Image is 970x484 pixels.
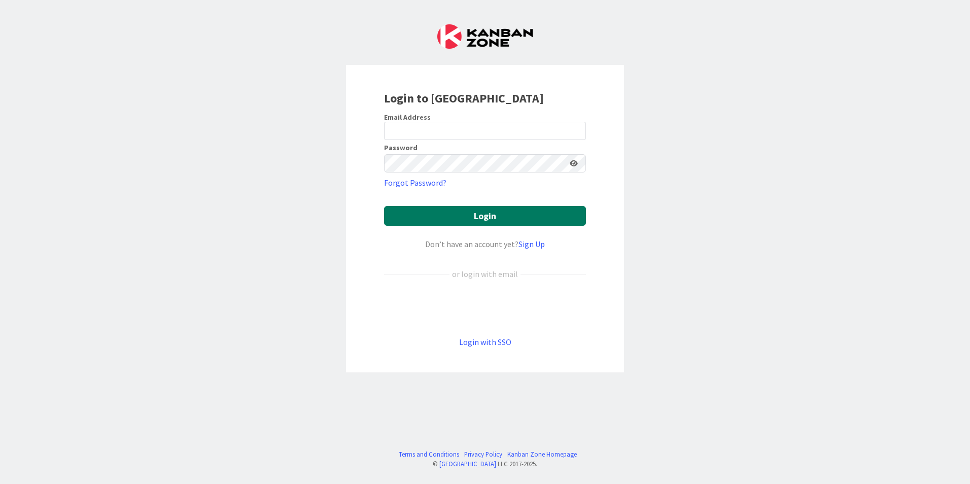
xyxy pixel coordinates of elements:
a: [GEOGRAPHIC_DATA] [439,460,496,468]
label: Password [384,144,418,151]
button: Login [384,206,586,226]
div: or login with email [449,268,521,280]
div: © LLC 2017- 2025 . [394,459,577,469]
img: Kanban Zone [437,24,533,49]
a: Terms and Conditions [399,450,459,459]
a: Privacy Policy [464,450,502,459]
a: Login with SSO [459,337,511,347]
div: Don’t have an account yet? [384,238,586,250]
b: Login to [GEOGRAPHIC_DATA] [384,90,544,106]
a: Kanban Zone Homepage [507,450,577,459]
label: Email Address [384,113,431,122]
iframe: Bouton "Se connecter avec Google" [379,297,591,319]
a: Forgot Password? [384,177,446,189]
a: Sign Up [518,239,545,249]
